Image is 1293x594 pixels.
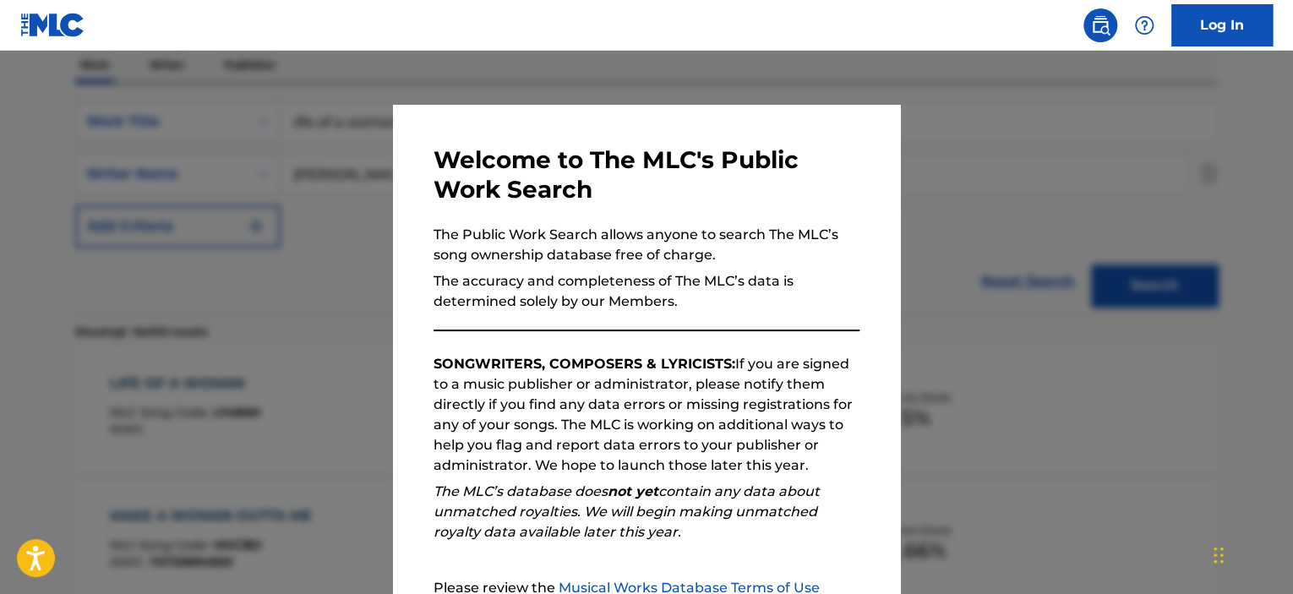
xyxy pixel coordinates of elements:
[1127,8,1161,42] div: Help
[20,13,85,37] img: MLC Logo
[434,354,859,476] p: If you are signed to a music publisher or administrator, please notify them directly if you find ...
[1208,513,1293,594] iframe: Chat Widget
[608,483,658,499] strong: not yet
[1083,8,1117,42] a: Public Search
[434,145,859,204] h3: Welcome to The MLC's Public Work Search
[434,271,859,312] p: The accuracy and completeness of The MLC’s data is determined solely by our Members.
[1214,530,1224,580] div: Drag
[434,356,735,372] strong: SONGWRITERS, COMPOSERS & LYRICISTS:
[1171,4,1273,46] a: Log In
[1090,15,1110,35] img: search
[434,483,820,540] em: The MLC’s database does contain any data about unmatched royalties. We will begin making unmatche...
[1134,15,1154,35] img: help
[434,225,859,265] p: The Public Work Search allows anyone to search The MLC’s song ownership database free of charge.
